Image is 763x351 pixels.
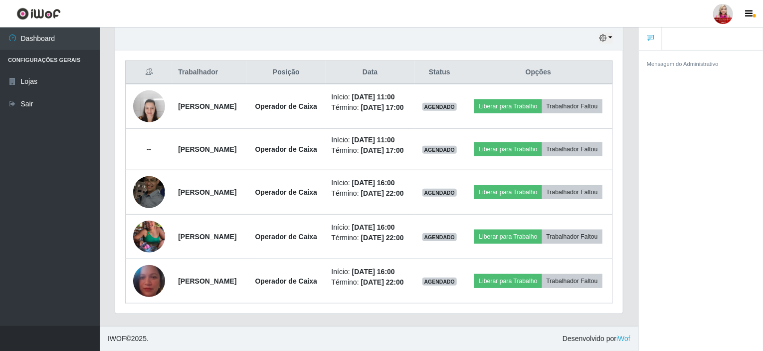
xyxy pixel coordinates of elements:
img: 1744290143147.jpeg [133,261,165,301]
img: 1655477118165.jpeg [133,171,165,213]
time: [DATE] 22:00 [361,278,404,286]
time: [DATE] 22:00 [361,234,404,242]
time: [DATE] 16:00 [352,223,395,231]
li: Início: [332,267,409,277]
button: Liberar para Trabalho [474,274,542,288]
time: [DATE] 16:00 [352,268,395,276]
button: Liberar para Trabalho [474,230,542,244]
li: Término: [332,277,409,288]
small: Mensagem do Administrativo [647,61,719,67]
button: Trabalhador Faltou [542,274,602,288]
th: Status [415,61,464,84]
li: Início: [332,178,409,188]
strong: Operador de Caixa [255,188,318,196]
th: Trabalhador [172,61,247,84]
span: IWOF [108,335,126,343]
img: CoreUI Logo [16,7,61,20]
a: iWof [616,335,630,343]
time: [DATE] 17:00 [361,103,404,111]
strong: Operador de Caixa [255,145,318,153]
td: -- [126,129,173,170]
strong: [PERSON_NAME] [178,233,236,241]
span: Desenvolvido por [563,334,630,344]
li: Término: [332,145,409,156]
time: [DATE] 11:00 [352,136,395,144]
th: Posição [247,61,325,84]
button: Trabalhador Faltou [542,230,602,244]
button: Trabalhador Faltou [542,185,602,199]
time: [DATE] 22:00 [361,189,404,197]
img: 1655230904853.jpeg [133,85,165,127]
li: Início: [332,135,409,145]
img: 1744399618911.jpeg [133,208,165,265]
li: Início: [332,92,409,102]
span: AGENDADO [422,278,457,286]
button: Trabalhador Faltou [542,99,602,113]
button: Trabalhador Faltou [542,142,602,156]
time: [DATE] 11:00 [352,93,395,101]
span: AGENDADO [422,103,457,111]
span: AGENDADO [422,146,457,154]
button: Liberar para Trabalho [474,99,542,113]
li: Término: [332,102,409,113]
th: Data [326,61,415,84]
time: [DATE] 17:00 [361,146,404,154]
strong: [PERSON_NAME] [178,277,236,285]
strong: [PERSON_NAME] [178,145,236,153]
th: Opções [464,61,612,84]
strong: [PERSON_NAME] [178,102,236,110]
li: Início: [332,222,409,233]
span: AGENDADO [422,233,457,241]
button: Liberar para Trabalho [474,185,542,199]
li: Término: [332,233,409,243]
strong: [PERSON_NAME] [178,188,236,196]
li: Término: [332,188,409,199]
button: Liberar para Trabalho [474,142,542,156]
span: © 2025 . [108,334,149,344]
strong: Operador de Caixa [255,102,318,110]
strong: Operador de Caixa [255,233,318,241]
time: [DATE] 16:00 [352,179,395,187]
strong: Operador de Caixa [255,277,318,285]
span: AGENDADO [422,189,457,197]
